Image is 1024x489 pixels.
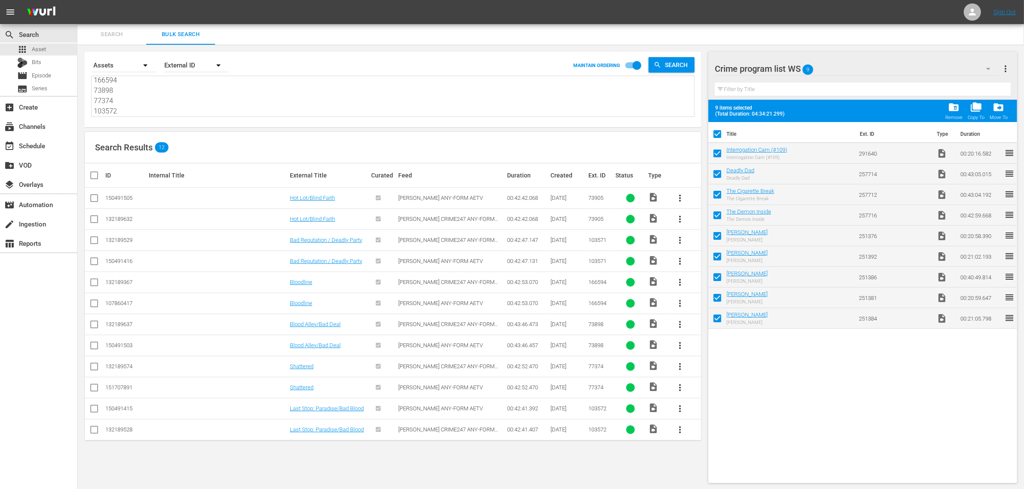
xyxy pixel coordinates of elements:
[937,210,947,220] span: Video
[149,172,287,179] div: Internal Title
[398,300,483,306] span: [PERSON_NAME] ANY-FORM AETV
[550,237,586,243] div: [DATE]
[670,272,690,293] button: more_vert
[948,101,959,113] span: folder_delete
[648,172,667,179] div: Type
[105,279,146,285] div: 132189367
[675,319,685,330] span: more_vert
[1004,189,1015,199] span: reorder
[4,122,15,132] span: Channels
[855,122,932,146] th: Ext. ID
[91,53,156,77] div: Assets
[675,214,685,224] span: more_vert
[856,164,933,184] td: 257714
[1004,251,1015,261] span: reorder
[95,142,153,153] span: Search Results
[987,99,1010,123] span: Move Item To Workspace
[726,320,768,325] div: [PERSON_NAME]
[398,237,498,250] span: [PERSON_NAME] CRIME247 ANY-FORM AETV
[507,300,548,306] div: 00:42:53.070
[649,57,695,73] button: Search
[726,258,768,263] div: [PERSON_NAME]
[105,426,146,433] div: 132189528
[937,313,947,324] span: Video
[290,405,364,412] a: Last Stop: Paradise/Bad Blood
[957,226,1004,246] td: 00:20:58.390
[550,195,586,201] div: [DATE]
[17,70,28,81] span: Episode
[670,209,690,229] button: more_vert
[588,258,606,264] span: 103571
[675,425,685,435] span: more_vert
[4,160,15,171] span: VOD
[715,105,788,111] span: 9 items selected
[937,189,947,200] span: Video
[670,188,690,208] button: more_vert
[856,246,933,267] td: 251392
[105,321,146,327] div: 132189637
[398,195,483,201] span: [PERSON_NAME] ANY-FORM AETV
[588,321,603,327] span: 73898
[648,276,658,287] span: Video
[550,172,586,179] div: Created
[398,405,483,412] span: [PERSON_NAME] ANY-FORM AETV
[670,356,690,377] button: more_vert
[970,101,982,113] span: folder_copy
[588,300,606,306] span: 166594
[955,122,1007,146] th: Duration
[507,321,548,327] div: 00:43:46.473
[648,424,658,434] span: Video
[4,238,15,249] span: Reports
[1000,58,1011,79] button: more_vert
[726,147,787,153] a: Interrogation Cam (#109)
[856,287,933,308] td: 251381
[507,195,548,201] div: 00:42:42.068
[94,77,694,116] textarea: 73905 103571 166594 73898 77374 103572
[588,172,613,179] div: Ext. ID
[670,377,690,398] button: more_vert
[957,308,1004,329] td: 00:21:05.798
[290,363,314,370] a: Shattered
[550,216,586,222] div: [DATE]
[675,340,685,351] span: more_vert
[4,219,15,229] span: Ingestion
[965,99,987,123] button: Copy To
[1000,64,1011,74] span: more_vert
[290,216,335,222] a: Hot Lot/Blind Faith
[398,384,483,391] span: [PERSON_NAME] ANY-FORM AETV
[398,258,483,264] span: [PERSON_NAME] ANY-FORM AETV
[105,195,146,201] div: 150491505
[398,426,498,439] span: [PERSON_NAME] CRIME247 ANY-FORM AETV
[1004,168,1015,179] span: reorder
[507,426,548,433] div: 00:42:41.407
[937,293,947,303] span: Video
[105,405,146,412] div: 150491415
[726,278,768,284] div: [PERSON_NAME]
[105,216,146,222] div: 132189632
[726,270,768,277] a: [PERSON_NAME]
[993,9,1016,15] a: Sign Out
[164,53,229,77] div: External ID
[675,361,685,372] span: more_vert
[290,258,362,264] a: Bad Reputation / Deadly Party
[588,279,606,285] span: 166594
[151,30,210,40] span: Bulk Search
[588,405,606,412] span: 103572
[32,58,41,67] span: Bits
[550,300,586,306] div: [DATE]
[648,255,658,266] span: Video
[615,172,646,179] div: Status
[507,258,548,264] div: 00:42:47.131
[670,251,690,272] button: more_vert
[937,251,947,262] span: Video
[290,426,364,433] a: Last Stop: Paradise/Bad Blood
[670,419,690,440] button: more_vert
[726,122,855,146] th: Title
[726,208,771,215] a: The Demon Inside
[588,216,603,222] span: 73905
[1004,210,1015,220] span: reorder
[550,342,586,348] div: [DATE]
[670,314,690,335] button: more_vert
[648,297,658,308] span: Video
[507,216,548,222] div: 00:42:42.068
